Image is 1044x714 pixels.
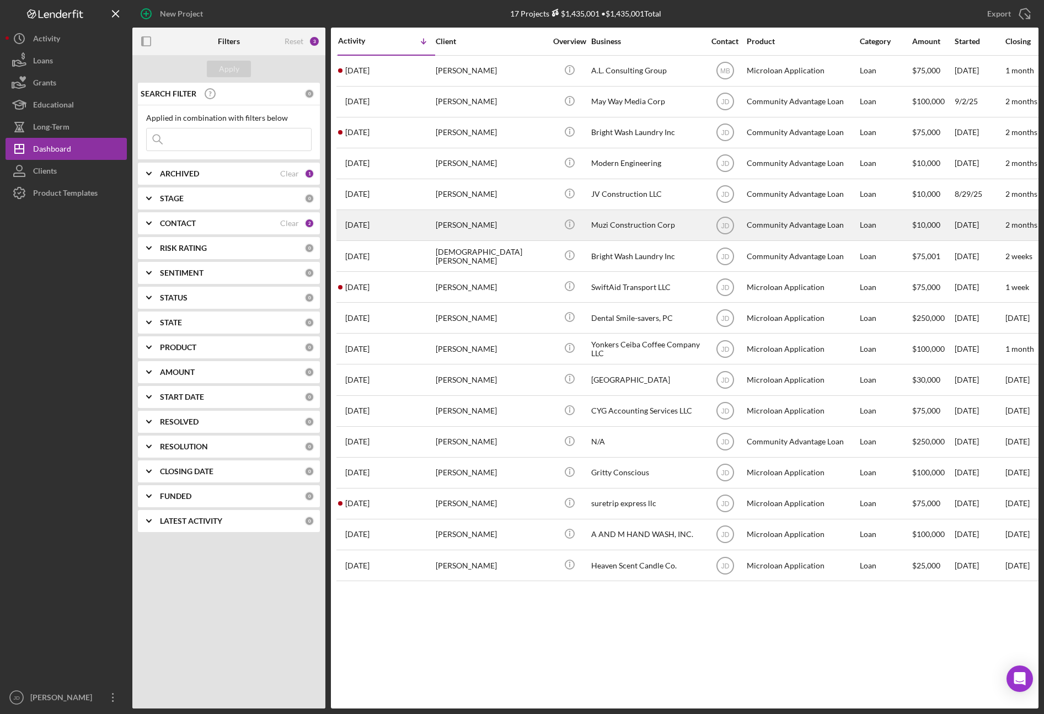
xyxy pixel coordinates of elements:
div: [PERSON_NAME] [436,334,546,363]
div: [DATE] [955,334,1004,363]
div: [PERSON_NAME] [436,458,546,487]
div: [DATE] [955,489,1004,518]
div: JV Construction LLC [591,180,702,209]
time: 1 month [1005,66,1034,75]
div: Dental Smile-savers, PC [591,303,702,332]
time: 2 months [1005,220,1037,229]
div: 8/29/25 [955,180,1004,209]
b: AMOUNT [160,368,195,377]
div: Muzi Construction Corp [591,211,702,240]
text: JD [721,345,729,353]
text: JD [721,222,729,229]
div: Community Advantage Loan [747,211,857,240]
text: JD [721,160,729,168]
div: Community Advantage Loan [747,241,857,271]
div: 0 [304,89,314,99]
b: LATEST ACTIVITY [160,517,222,525]
div: Loan [860,303,911,332]
div: [GEOGRAPHIC_DATA] [591,365,702,394]
div: Activity [338,36,387,45]
div: Loan [860,365,911,394]
span: $100,000 [912,529,945,539]
time: [DATE] [1005,406,1030,415]
div: [PERSON_NAME] [436,427,546,457]
div: Loan [860,489,911,518]
div: Loan [860,180,911,209]
div: Open Intercom Messenger [1006,665,1033,692]
b: RESOLUTION [160,442,208,451]
div: Educational [33,94,74,119]
time: 2025-08-17 22:46 [345,345,370,353]
div: Category [860,37,911,46]
div: suretrip express llc [591,489,702,518]
div: [PERSON_NAME] [436,211,546,240]
div: Product [747,37,857,46]
time: 2025-01-08 01:19 [345,561,370,570]
a: Educational [6,94,127,116]
div: [PERSON_NAME] [436,272,546,302]
div: 0 [304,342,314,352]
div: Loan [860,427,911,457]
div: Grants [33,72,56,96]
div: Loan [860,551,911,580]
div: [DATE] [955,427,1004,457]
div: May Way Media Corp [591,87,702,116]
time: 2025-09-10 01:13 [345,66,370,75]
time: 2025-07-07 15:44 [345,437,370,446]
a: Activity [6,28,127,50]
div: [PERSON_NAME] [436,87,546,116]
div: N/A [591,427,702,457]
div: Modern Engineering [591,149,702,178]
time: [DATE] [1005,529,1030,539]
b: SENTIMENT [160,269,204,277]
b: CLOSING DATE [160,467,213,476]
div: Clients [33,160,57,185]
div: Loan [860,56,911,85]
text: JD [721,129,729,137]
button: Long-Term [6,116,127,138]
div: Bright Wash Laundry Inc [591,118,702,147]
button: Clients [6,160,127,182]
div: Dashboard [33,138,71,163]
div: Loan [860,272,911,302]
div: Client [436,37,546,46]
div: Community Advantage Loan [747,149,857,178]
button: JD[PERSON_NAME] [6,686,127,708]
div: 0 [304,367,314,377]
time: 2025-08-29 03:01 [345,190,370,198]
button: Export [976,3,1038,25]
div: Clear [280,169,299,178]
text: JD [721,469,729,477]
div: [DATE] [955,396,1004,426]
span: $75,000 [912,406,940,415]
button: New Project [132,3,214,25]
button: Apply [207,61,251,77]
button: Product Templates [6,182,127,204]
b: Filters [218,37,240,46]
div: Community Advantage Loan [747,87,857,116]
span: $30,000 [912,375,940,384]
div: [PERSON_NAME] [436,489,546,518]
time: 2 months [1005,189,1037,198]
button: Grants [6,72,127,94]
a: Dashboard [6,138,127,160]
div: Reset [285,37,303,46]
div: Loan [860,87,911,116]
time: 2025-09-08 23:11 [345,97,370,106]
div: Yonkers Ceiba Coffee Company LLC [591,334,702,363]
div: [PERSON_NAME] [436,520,546,549]
div: Bright Wash Laundry Inc [591,241,702,271]
b: ARCHIVED [160,169,199,178]
b: PRODUCT [160,343,196,352]
text: JD [721,531,729,539]
text: JD [721,500,729,508]
span: $250,000 [912,313,945,323]
time: [DATE] [1005,375,1030,384]
time: 2 weeks [1005,251,1032,261]
span: $100,000 [912,96,945,106]
div: Loan [860,241,911,271]
div: Microloan Application [747,458,857,487]
span: $75,000 [912,282,940,292]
